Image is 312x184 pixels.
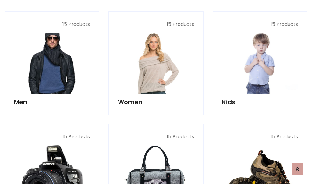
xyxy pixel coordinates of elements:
p: 15 Products [222,133,298,140]
p: 15 Products [14,21,90,28]
h5: Kids [222,98,298,106]
p: 15 Products [222,21,298,28]
p: 15 Products [14,133,90,140]
p: 15 Products [118,133,194,140]
h5: Women [118,98,194,106]
h5: Men [14,98,90,106]
p: 15 Products [118,21,194,28]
